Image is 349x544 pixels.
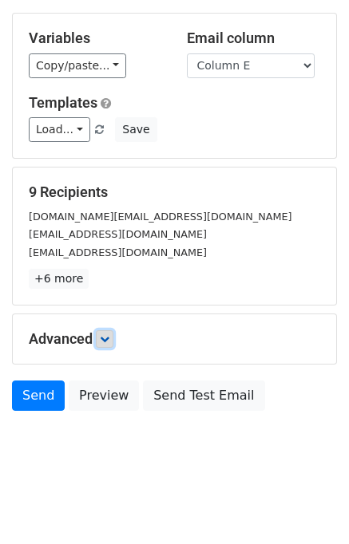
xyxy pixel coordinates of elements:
h5: Variables [29,30,163,47]
a: Preview [69,380,139,411]
small: [EMAIL_ADDRESS][DOMAIN_NAME] [29,246,207,258]
a: Send [12,380,65,411]
small: [DOMAIN_NAME][EMAIL_ADDRESS][DOMAIN_NAME] [29,211,291,223]
a: +6 more [29,269,89,289]
a: Send Test Email [143,380,264,411]
a: Load... [29,117,90,142]
h5: 9 Recipients [29,183,320,201]
a: Templates [29,94,97,111]
h5: Advanced [29,330,320,348]
h5: Email column [187,30,321,47]
a: Copy/paste... [29,53,126,78]
iframe: Chat Widget [269,467,349,544]
small: [EMAIL_ADDRESS][DOMAIN_NAME] [29,228,207,240]
button: Save [115,117,157,142]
